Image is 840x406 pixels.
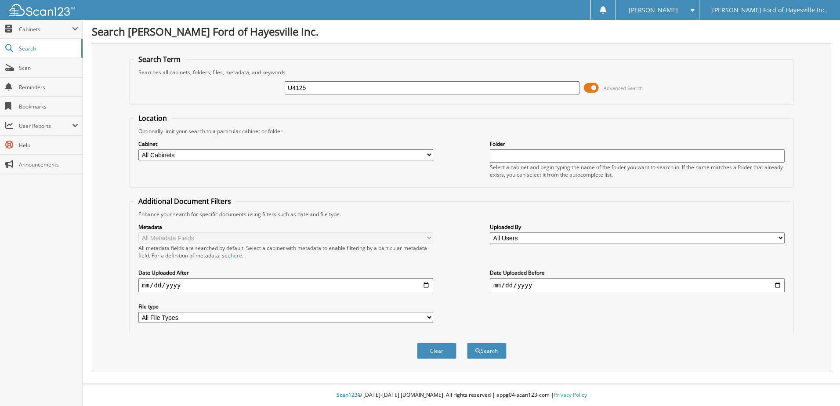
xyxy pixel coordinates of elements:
a: Privacy Policy [554,391,587,399]
label: File type [138,303,433,310]
input: start [138,278,433,292]
a: here [231,252,242,259]
legend: Location [134,113,171,123]
input: end [490,278,785,292]
span: Help [19,141,78,149]
div: All metadata fields are searched by default. Select a cabinet with metadata to enable filtering b... [138,244,433,259]
span: Search [19,45,77,52]
label: Cabinet [138,140,433,148]
span: [PERSON_NAME] Ford of Hayesville Inc. [712,7,827,13]
span: Cabinets [19,25,72,33]
span: Scan [19,64,78,72]
span: User Reports [19,122,72,130]
span: Announcements [19,161,78,168]
span: Scan123 [337,391,358,399]
label: Folder [490,140,785,148]
span: Bookmarks [19,103,78,110]
label: Date Uploaded After [138,269,433,276]
div: Select a cabinet and begin typing the name of the folder you want to search in. If the name match... [490,163,785,178]
div: © [DATE]-[DATE] [DOMAIN_NAME]. All rights reserved | appg04-scan123-com | [83,384,840,406]
iframe: Chat Widget [796,364,840,406]
span: Advanced Search [604,85,643,91]
img: scan123-logo-white.svg [9,4,75,16]
button: Search [467,343,507,359]
label: Date Uploaded Before [490,269,785,276]
h1: Search [PERSON_NAME] Ford of Hayesville Inc. [92,24,831,39]
div: Enhance your search for specific documents using filters such as date and file type. [134,210,789,218]
div: Optionally limit your search to a particular cabinet or folder [134,127,789,135]
legend: Search Term [134,54,185,64]
legend: Additional Document Filters [134,196,235,206]
label: Uploaded By [490,223,785,231]
label: Metadata [138,223,433,231]
span: [PERSON_NAME] [629,7,678,13]
span: Reminders [19,83,78,91]
button: Clear [417,343,456,359]
div: Searches all cabinets, folders, files, metadata, and keywords [134,69,789,76]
